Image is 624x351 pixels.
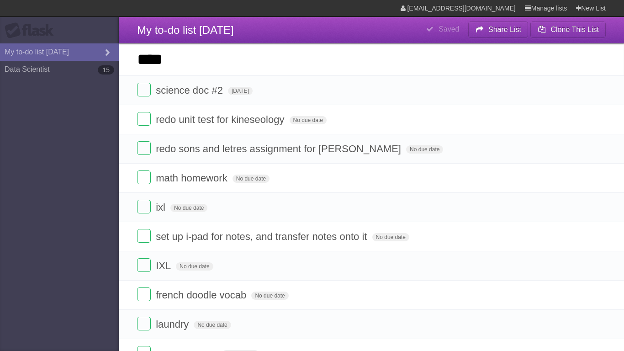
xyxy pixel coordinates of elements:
span: No due date [194,321,231,329]
span: No due date [170,204,207,212]
label: Done [137,258,151,272]
span: science doc #2 [156,85,225,96]
span: No due date [406,145,443,154]
span: redo unit test for kineseology [156,114,286,125]
span: My to-do list [DATE] [137,24,234,36]
span: math homework [156,172,230,184]
span: ixl [156,202,168,213]
b: Share List [488,26,521,33]
label: Done [137,287,151,301]
label: Done [137,83,151,96]
span: laundry [156,319,191,330]
b: Saved [439,25,459,33]
b: 15 [98,65,114,74]
label: Done [137,112,151,126]
span: No due date [290,116,327,124]
span: set up i-pad for notes, and transfer notes onto it [156,231,369,242]
span: french doodle vocab [156,289,249,301]
label: Done [137,229,151,243]
label: Done [137,141,151,155]
span: redo sons and letres assignment for [PERSON_NAME] [156,143,403,154]
span: No due date [372,233,409,241]
span: No due date [233,175,270,183]
span: [DATE] [228,87,253,95]
div: Flask [5,22,59,39]
span: No due date [176,262,213,271]
button: Clone This List [530,21,606,38]
label: Done [137,170,151,184]
label: Done [137,200,151,213]
span: IXL [156,260,173,271]
b: Clone This List [550,26,599,33]
label: Done [137,317,151,330]
span: No due date [251,292,288,300]
button: Share List [468,21,529,38]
